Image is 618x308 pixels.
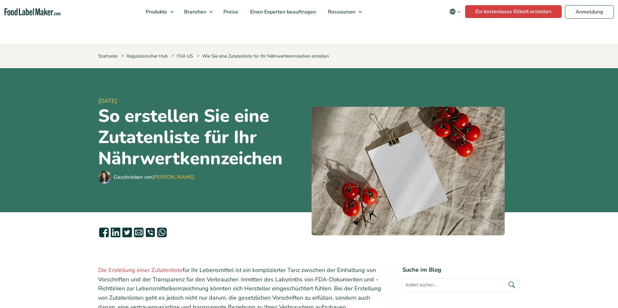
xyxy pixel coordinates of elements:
span: Wie Sie eine Zutatenliste für Ihr Nährwertkennzeichen erstellen [196,53,329,59]
span: Ressourcen [326,8,356,15]
span: Branchen [182,8,207,15]
h1: So erstellen Sie eine Zutatenliste für Ihr Nährwertkennzeichen [98,105,306,169]
span: [DATE] [98,97,306,105]
h4: Suche im Blog [402,266,520,274]
a: Regulatorischer Hub [126,53,168,59]
a: Ein kostenloses Etikett erstellen [465,5,562,18]
div: Geschrieben von [114,173,194,181]
a: Anmeldung [565,5,614,19]
a: Startseite [98,53,117,59]
input: Artikel suchen... [402,278,520,292]
a: Die Erstellung einer Zutatenliste [98,266,183,274]
a: Food Label Maker homepage [5,8,61,16]
img: Maria Abi Hanna - Lebensmittel-Etikettenmacherin [98,171,111,184]
a: FDA US [177,53,193,59]
button: Change language [445,5,465,18]
a: [PERSON_NAME] [153,174,194,181]
span: Einen Experten beauftragen [248,8,317,15]
span: Produkte [144,8,168,15]
span: Preise [221,8,239,15]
